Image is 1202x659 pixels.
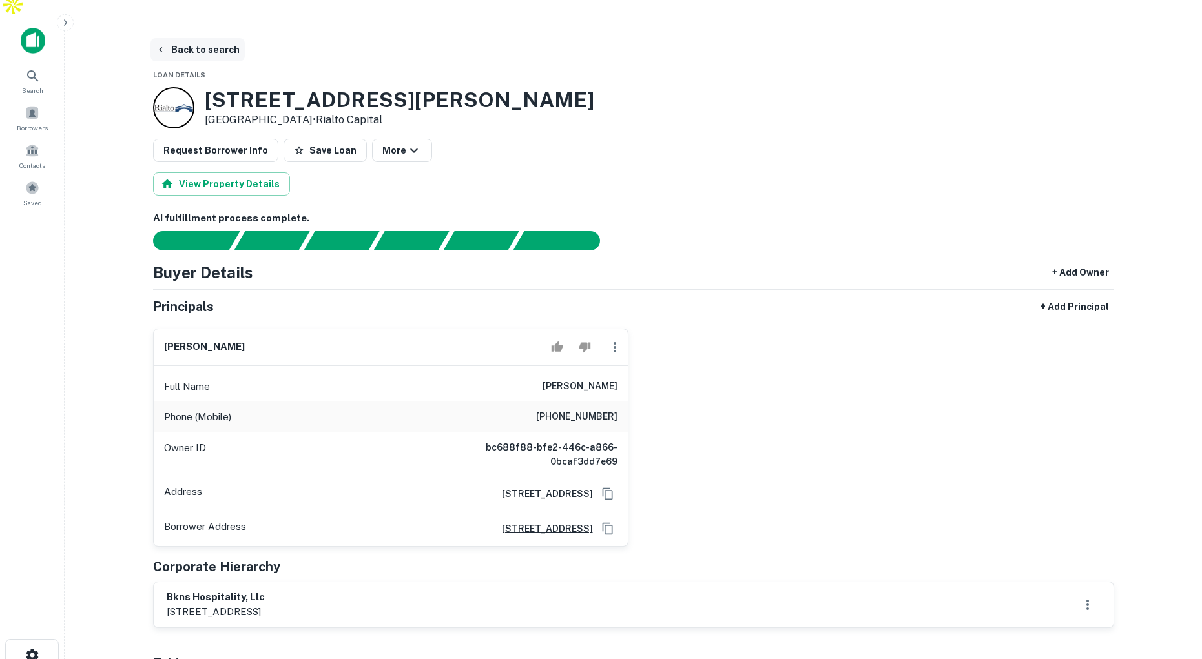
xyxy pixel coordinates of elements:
[150,38,245,61] button: Back to search
[546,334,568,360] button: Accept
[164,440,206,469] p: Owner ID
[164,340,245,354] h6: [PERSON_NAME]
[304,231,379,250] div: Documents found, AI parsing details...
[167,604,265,620] p: [STREET_ADDRESS]
[153,211,1114,226] h6: AI fulfillment process complete.
[4,138,61,173] a: Contacts
[19,160,45,170] span: Contacts
[167,590,265,605] h6: bkns hospitality, llc
[164,379,210,394] p: Full Name
[205,112,594,128] p: [GEOGRAPHIC_DATA] •
[21,28,45,54] img: capitalize-icon.png
[164,484,202,503] p: Address
[17,123,48,133] span: Borrowers
[234,231,309,250] div: Your request is received and processing...
[373,231,449,250] div: Principals found, AI now looking for contact information...
[164,409,231,425] p: Phone (Mobile)
[153,172,290,196] button: View Property Details
[22,85,43,96] span: Search
[536,409,617,425] h6: [PHONE_NUMBER]
[513,231,616,250] div: AI fulfillment process complete.
[492,522,593,536] a: [STREET_ADDRESS]
[462,440,617,469] h6: bc688f88-bfe2-446c-a866-0bcaf3dd7e69
[153,297,214,316] h5: Principals
[574,334,596,360] button: Reject
[153,557,280,576] h5: Corporate Hierarchy
[372,139,432,162] button: More
[598,519,617,538] button: Copy Address
[23,198,42,208] span: Saved
[543,379,617,394] h6: [PERSON_NAME]
[205,88,594,112] h3: [STREET_ADDRESS][PERSON_NAME]
[1035,295,1114,318] button: + Add Principal
[492,487,593,501] a: [STREET_ADDRESS]
[153,261,253,284] h4: Buyer Details
[443,231,519,250] div: Principals found, still searching for contact information. This may take time...
[164,519,246,538] p: Borrower Address
[4,176,61,210] a: Saved
[1047,261,1114,284] button: + Add Owner
[284,139,367,162] button: Save Loan
[598,484,617,503] button: Copy Address
[1137,556,1202,618] iframe: Chat Widget
[4,101,61,136] a: Borrowers
[153,139,278,162] button: Request Borrower Info
[4,63,61,98] a: Search
[316,114,382,126] a: Rialto Capital
[153,71,205,79] span: Loan Details
[138,231,234,250] div: Sending borrower request to AI...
